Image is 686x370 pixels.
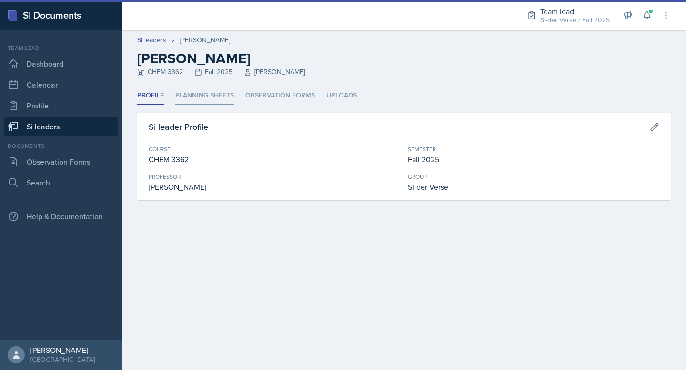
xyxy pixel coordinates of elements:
a: Observation Forms [4,152,118,171]
li: Observation Forms [245,87,315,105]
div: Semester [408,145,659,154]
div: CHEM 3362 [149,154,400,165]
div: Fall 2025 [408,154,659,165]
a: Si leaders [4,117,118,136]
div: Documents [4,142,118,150]
div: [GEOGRAPHIC_DATA] [30,355,95,364]
div: SI-der Verse [408,181,659,193]
div: Group [408,173,659,181]
a: Calendar [4,75,118,94]
div: Help & Documentation [4,207,118,226]
a: Profile [4,96,118,115]
div: Team lead [4,44,118,52]
li: Uploads [326,87,357,105]
li: Planning Sheets [175,87,234,105]
div: CHEM 3362 Fall 2025 [PERSON_NAME] [137,67,671,77]
h3: Si leader Profile [149,120,208,133]
div: Course [149,145,400,154]
h2: [PERSON_NAME] [137,50,671,67]
div: SI-der Verse / Fall 2025 [540,15,610,25]
div: [PERSON_NAME] [30,345,95,355]
a: Search [4,173,118,192]
a: Si leaders [137,35,166,45]
div: Professor [149,173,400,181]
div: [PERSON_NAME] [180,35,230,45]
li: Profile [137,87,164,105]
div: Team lead [540,6,610,17]
div: [PERSON_NAME] [149,181,400,193]
a: Dashboard [4,54,118,73]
